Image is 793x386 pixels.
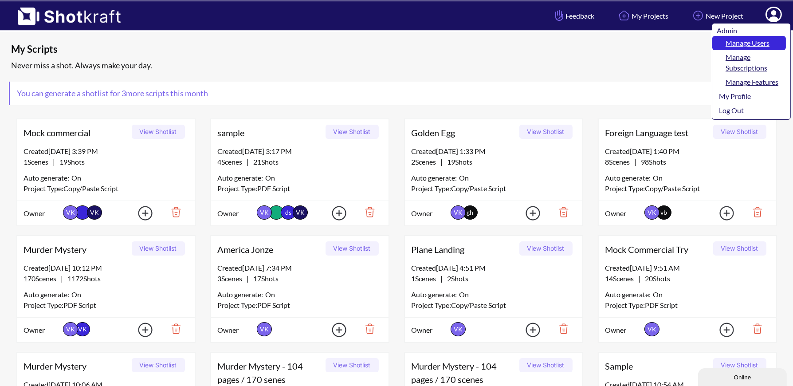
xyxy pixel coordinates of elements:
span: America Jonze [218,243,322,256]
span: VK [257,205,272,220]
iframe: chat widget [698,366,789,386]
span: VK [451,205,466,220]
button: View Shotlist [132,241,185,256]
span: VK [75,322,90,336]
button: View Shotlist [326,125,379,139]
span: Auto generate: [605,289,653,300]
span: Sample [605,359,710,373]
span: 3 Scenes [218,274,247,283]
div: Created [DATE] 7:34 PM [218,263,382,273]
span: VK [451,322,466,336]
span: On [72,289,82,300]
span: 3 more scripts this month [120,88,208,98]
span: 1 Scenes [24,158,53,166]
button: View Shotlist [132,125,185,139]
span: 14 Scenes [605,274,639,283]
span: | [24,157,85,167]
span: VK [644,322,660,336]
span: | [412,157,473,167]
div: Created [DATE] 4:51 PM [412,263,576,273]
div: Admin [717,25,786,36]
span: Feedback [553,11,594,21]
button: View Shotlist [713,125,766,139]
a: Manage Users [712,36,786,50]
span: 4 Scenes [218,158,247,166]
img: Trash Icon [351,321,382,336]
span: 2 Shots [443,274,469,283]
span: 98 Shots [637,158,667,166]
span: ds [281,205,296,220]
img: Add Icon [512,320,543,340]
span: Owner [605,325,642,335]
img: Add Icon [691,8,706,23]
span: | [218,157,279,167]
span: Plane Landing [412,243,516,256]
img: Home Icon [616,8,632,23]
div: Project Type: PDF Script [218,183,382,194]
div: Created [DATE] 10:12 PM [24,263,188,273]
button: View Shotlist [713,241,766,256]
span: VK [63,322,78,336]
img: Trash Icon [545,321,576,336]
span: Mock Commercial Try [605,243,710,256]
span: | [605,273,671,284]
img: Add Icon [124,320,155,340]
span: Murder Mystery - 104 pages / 170 scenes [412,359,516,386]
span: On [266,289,275,300]
span: 17 Shots [249,274,279,283]
span: Owner [412,325,448,335]
span: VK [293,205,308,220]
button: View Shotlist [326,241,379,256]
span: VK [63,205,78,220]
span: | [605,157,667,167]
span: Owner [218,325,255,335]
button: View Shotlist [519,125,573,139]
div: Project Type: PDF Script [218,300,382,311]
a: My Projects [610,4,675,28]
span: 19 Shots [443,158,473,166]
img: Trash Icon [739,205,769,220]
span: 1172 Shots [63,274,101,283]
span: 1 Scenes [412,274,441,283]
a: New Project [684,4,750,28]
div: Created [DATE] 9:51 AM [605,263,769,273]
span: Murder Mystery [24,359,129,373]
img: Add Icon [318,320,349,340]
span: 170 Scenes [24,274,61,283]
span: Owner [605,208,642,219]
div: Created [DATE] 3:17 PM [218,146,382,157]
span: My Scripts [11,43,593,56]
img: Add Icon [318,203,349,223]
span: sample [218,126,322,139]
a: Manage Features [712,75,786,89]
span: Murder Mystery [24,243,129,256]
span: On [653,173,663,183]
span: Foreign Language test [605,126,710,139]
button: View Shotlist [132,358,185,372]
span: Mock commercial [24,126,129,139]
span: 8 Scenes [605,158,635,166]
span: 19 Shots [55,158,85,166]
div: Created [DATE] 1:33 PM [412,146,576,157]
span: VK [87,205,102,220]
button: View Shotlist [519,241,573,256]
button: View Shotlist [713,358,766,372]
img: Trash Icon [351,205,382,220]
div: Project Type: Copy/Paste Script [412,300,576,311]
span: Owner [218,208,255,219]
a: My Profile [712,89,786,103]
span: VK [257,322,272,336]
img: Trash Icon [157,321,188,336]
img: Add Icon [706,203,737,223]
span: Auto generate: [605,173,653,183]
span: You can generate a shotlist for [10,82,215,105]
span: Auto generate: [412,289,459,300]
span: Golden Egg [412,126,516,139]
span: 21 Shots [249,158,279,166]
div: Created [DATE] 3:39 PM [24,146,188,157]
span: Owner [24,208,61,219]
img: Add Icon [512,203,543,223]
div: Never miss a shot. Always make your day. [9,58,789,73]
span: Owner [412,208,448,219]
